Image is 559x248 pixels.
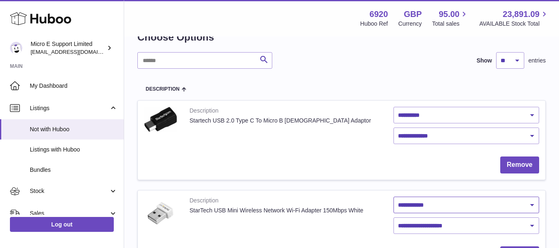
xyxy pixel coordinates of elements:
a: 23,891.09 AVAILABLE Stock Total [479,9,549,28]
strong: 6920 [369,9,388,20]
strong: Description [190,197,381,207]
span: Sales [30,209,109,217]
a: 95.00 Total sales [432,9,469,28]
span: entries [528,57,546,65]
strong: GBP [404,9,422,20]
span: Listings [30,104,109,112]
span: 23,891.09 [503,9,540,20]
a: Remove [500,157,539,173]
label: Show [477,57,492,65]
span: AVAILABLE Stock Total [479,20,549,28]
span: Total sales [432,20,469,28]
span: My Dashboard [30,82,118,90]
span: [EMAIL_ADDRESS][DOMAIN_NAME] [31,48,122,55]
span: Stock [30,187,109,195]
span: Not with Huboo [30,125,118,133]
div: Currency [398,20,422,28]
img: contact@micropcsupport.com [10,42,22,54]
strong: Description [190,107,381,117]
span: Description [146,87,180,92]
h1: Choose Options [137,31,546,44]
div: Huboo Ref [360,20,388,28]
div: Micro E Support Limited [31,40,105,56]
div: StarTech USB Mini Wireless Network Wi-Fi Adapter 150Mbps White [190,207,381,214]
img: $_57.JPG [144,107,177,132]
span: Bundles [30,166,118,174]
a: Log out [10,217,114,232]
span: Listings with Huboo [30,146,118,154]
img: $_57.JPG [144,197,177,230]
div: Startech USB 2.0 Type C To Micro B [DEMOGRAPHIC_DATA] Adaptor [190,117,381,125]
span: 95.00 [439,9,459,20]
